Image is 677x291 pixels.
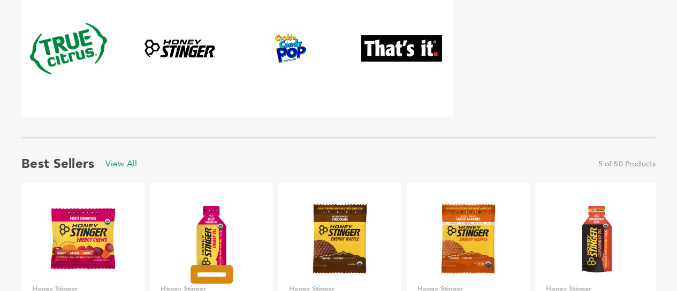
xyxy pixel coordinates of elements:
[361,35,442,62] img: That's It
[28,8,109,89] img: True Citrus
[250,34,331,63] img: Cookie & Candy Pop Popcorn
[598,159,656,170] span: 5 of 50 Products
[173,200,250,278] img: Honey Stinger Organic Energy Gel Fruit Smoothie 8 innerpacks per case 26.4 oz
[558,200,636,278] img: Honey Stinger Organic Energy Gel Caffeinated Strawberry Kiwi 8 innerpacks per case 26.4 oz
[140,36,220,60] img: Honey Stinger
[430,200,507,278] img: Honey Stinger Gluten-Free Waffle Caddy Salted Caramel 8 innerpacks per case 1.1 oz
[21,155,95,173] h2: Best Sellers
[105,158,138,170] a: View All
[301,200,379,278] img: Honey Stinger Organic Waffle Chocolate 8 innerpacks per case 12.8 oz
[44,200,122,278] img: Honey Stinger Organic Energy Chews Fruit Smoothie 8 innerpacks per case 21.6 oz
